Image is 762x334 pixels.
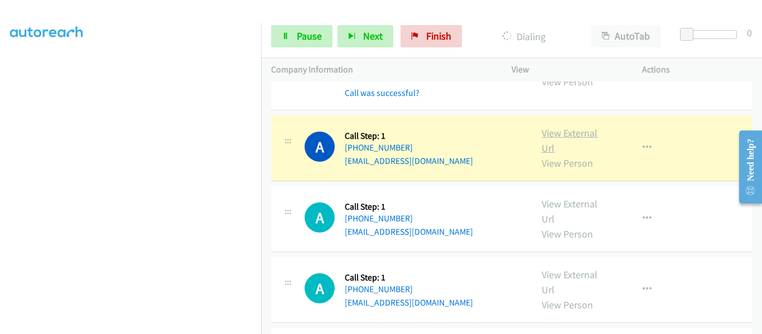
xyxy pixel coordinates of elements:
[271,63,491,76] p: Company Information
[337,25,393,47] button: Next
[345,130,473,142] h5: Call Step: 1
[345,156,473,166] a: [EMAIL_ADDRESS][DOMAIN_NAME]
[591,25,660,47] button: AutoTab
[730,123,762,211] iframe: Resource Center
[642,63,753,76] p: Actions
[271,25,332,47] a: Pause
[542,227,593,240] a: View Person
[363,30,383,42] span: Next
[512,63,622,76] p: View
[345,88,419,98] a: Call was successful?
[542,268,597,296] a: View External Url
[305,273,335,303] h1: A
[345,272,473,283] h5: Call Step: 1
[542,298,593,311] a: View Person
[297,30,322,42] span: Pause
[542,127,597,154] a: View External Url
[426,30,451,42] span: Finish
[345,213,413,224] a: [PHONE_NUMBER]
[542,197,597,225] a: View External Url
[401,25,462,47] a: Finish
[305,273,335,303] div: The call is yet to be attempted
[477,29,571,44] p: Dialing
[305,202,335,233] h1: A
[345,297,473,308] a: [EMAIL_ADDRESS][DOMAIN_NAME]
[345,142,413,153] a: [PHONE_NUMBER]
[345,226,473,237] a: [EMAIL_ADDRESS][DOMAIN_NAME]
[747,25,752,40] div: 0
[305,202,335,233] div: The call is yet to be attempted
[542,75,593,88] a: View Person
[345,284,413,294] a: [PHONE_NUMBER]
[542,157,593,170] a: View Person
[305,132,335,162] h1: A
[345,201,473,212] h5: Call Step: 1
